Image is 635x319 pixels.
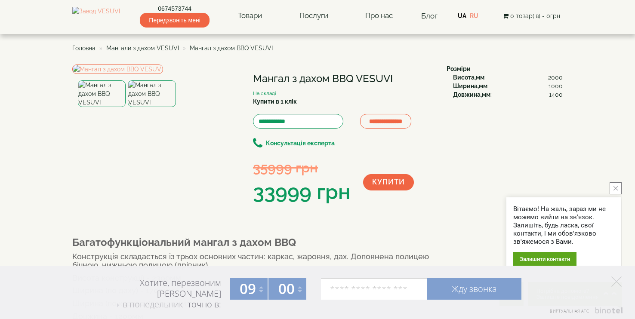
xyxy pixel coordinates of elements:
a: Товари [229,6,271,26]
a: Виртуальная АТС [545,307,624,319]
div: 33999 грн [253,178,350,207]
h4: Конструкція складається із трьох основних частин: каркас, жаровня, дах. Доповнена полицею бічною,... [72,252,434,270]
span: 1400 [549,90,563,99]
a: Блог [421,12,438,20]
label: Купити в 1 клік [253,97,297,106]
span: 00 [278,279,295,298]
a: RU [470,12,478,19]
div: Залишити контакти [513,252,576,266]
span: Мангал з дахом BBQ VESUVI [190,45,273,52]
span: в понедельник [123,298,183,310]
b: Висота,мм [453,74,484,81]
a: 0674573744 [140,4,209,13]
img: Мангал з дахом BBQ VESUVI [72,64,163,74]
div: : [453,90,563,99]
span: Передзвоніть мені [140,13,209,28]
small: На складі [253,90,276,96]
b: Багатофункціональний мангал з дахом BBQ [72,236,296,248]
div: Вітаємо! На жаль, зараз ми не можемо вийти на зв'язок. Залишіть, будь ласка, свої контакти, і ми ... [513,205,614,246]
b: Консультація експерта [266,140,335,147]
div: : [453,82,563,90]
img: Завод VESUVI [72,7,120,25]
div: 35999 грн [253,158,350,177]
b: Довжина,мм [453,91,490,98]
img: Мангал з дахом BBQ VESUVI [78,80,126,107]
a: Про нас [357,6,401,26]
img: Мангал з дахом BBQ VESUVI [128,80,176,107]
a: Головна [72,45,96,52]
button: 0 товар(ів) - 0грн [500,11,563,21]
div: : [453,73,563,82]
div: Хотите, перезвоним [PERSON_NAME] точно в: [107,277,221,311]
button: Купити [363,174,414,190]
a: Жду звонка [427,278,521,300]
span: 1000 [549,82,563,90]
span: Виртуальная АТС [550,308,589,314]
b: Ширина,мм [453,83,487,89]
span: 0 товар(ів) - 0грн [510,12,560,19]
span: 2000 [548,73,563,82]
a: Мангали з дахом VESUVI [106,45,179,52]
a: UA [458,12,466,19]
b: Розміри [447,65,471,72]
h1: Мангал з дахом BBQ VESUVI [253,73,434,84]
span: 09 [240,279,256,298]
a: Послуги [291,6,337,26]
button: close button [610,182,622,194]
